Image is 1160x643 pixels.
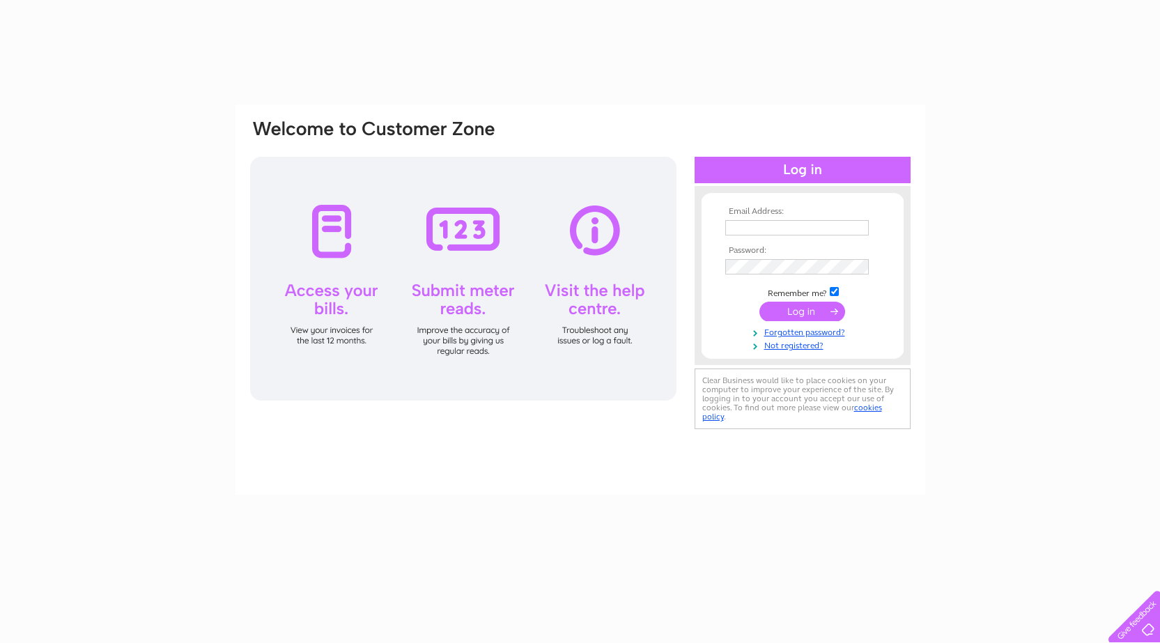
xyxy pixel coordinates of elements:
[725,325,883,338] a: Forgotten password?
[722,285,883,299] td: Remember me?
[722,207,883,217] th: Email Address:
[702,403,882,421] a: cookies policy
[722,246,883,256] th: Password:
[759,302,845,321] input: Submit
[725,338,883,351] a: Not registered?
[695,369,911,429] div: Clear Business would like to place cookies on your computer to improve your experience of the sit...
